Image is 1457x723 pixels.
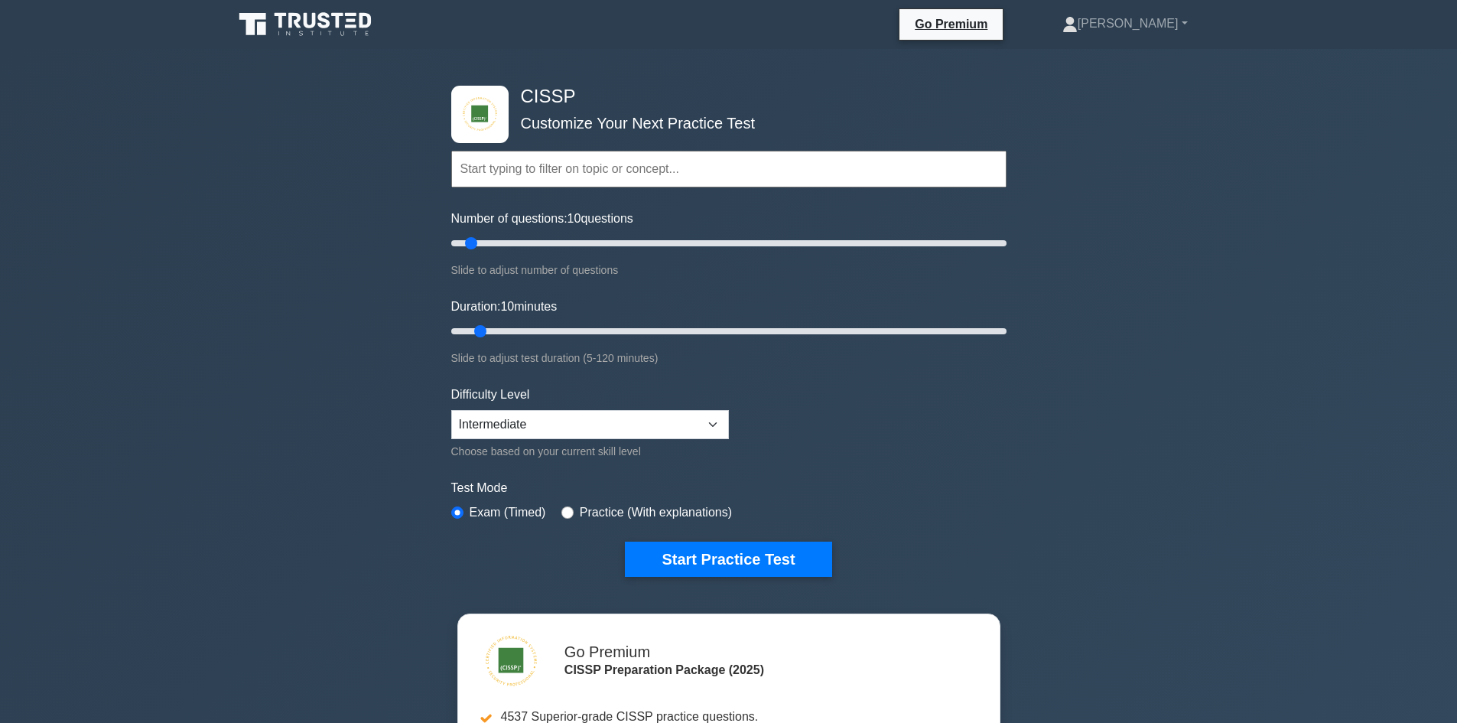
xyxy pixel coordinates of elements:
[625,542,831,577] button: Start Practice Test
[580,503,732,522] label: Practice (With explanations)
[470,503,546,522] label: Exam (Timed)
[451,261,1007,279] div: Slide to adjust number of questions
[451,151,1007,187] input: Start typing to filter on topic or concept...
[451,442,729,461] div: Choose based on your current skill level
[451,386,530,404] label: Difficulty Level
[515,86,932,108] h4: CISSP
[1026,8,1224,39] a: [PERSON_NAME]
[451,298,558,316] label: Duration: minutes
[500,300,514,313] span: 10
[906,15,997,34] a: Go Premium
[451,349,1007,367] div: Slide to adjust test duration (5-120 minutes)
[451,479,1007,497] label: Test Mode
[451,210,633,228] label: Number of questions: questions
[568,212,581,225] span: 10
